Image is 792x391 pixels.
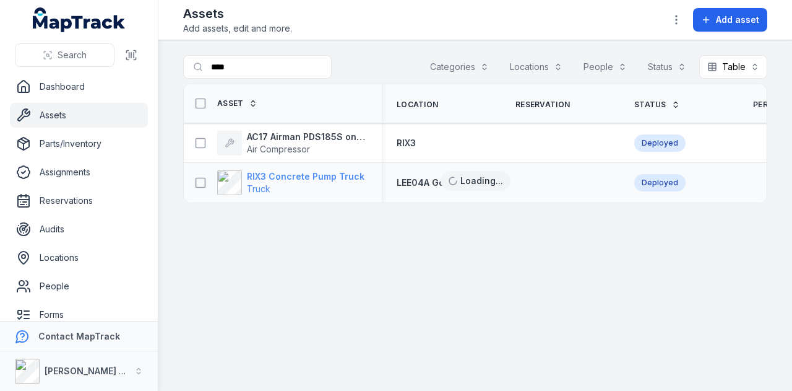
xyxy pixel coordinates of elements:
a: Forms [10,302,148,327]
strong: AC17 Airman PDS185S on [PERSON_NAME] 3 [247,131,367,143]
a: Locations [10,245,148,270]
span: Truck [247,183,270,194]
div: Deployed [634,174,686,191]
a: LEE04A Gooandra [397,177,476,189]
span: Add assets, edit and more. [183,22,292,35]
button: Categories [422,55,497,79]
span: LEE04A Gooandra [397,177,476,188]
a: Assignments [10,160,148,185]
button: Locations [502,55,570,79]
span: Add asset [716,14,759,26]
a: RIX3 Concrete Pump TruckTruck [217,170,364,195]
span: Asset [217,99,244,108]
strong: [PERSON_NAME] Group [45,366,146,376]
a: People [10,274,148,299]
a: Audits [10,217,148,242]
a: Asset [217,99,257,108]
a: Reservations [10,188,148,213]
span: Status [634,100,666,110]
a: MapTrack [33,7,126,32]
button: Add asset [693,8,767,32]
span: Air Compressor [247,144,310,154]
span: RIX3 [397,138,416,148]
button: Search [15,43,114,67]
div: Deployed [634,134,686,152]
button: People [575,55,635,79]
button: Status [640,55,694,79]
a: RIX3 [397,137,416,149]
a: Parts/Inventory [10,131,148,156]
a: Dashboard [10,74,148,99]
strong: Contact MapTrack [38,331,120,341]
span: Reservation [515,100,570,110]
a: AC17 Airman PDS185S on [PERSON_NAME] 3Air Compressor [217,131,367,156]
button: Table [699,55,767,79]
span: Search [58,49,87,61]
a: Status [634,100,680,110]
span: Location [397,100,438,110]
strong: RIX3 Concrete Pump Truck [247,170,364,183]
a: Assets [10,103,148,128]
span: Person [753,100,785,110]
h2: Assets [183,5,292,22]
